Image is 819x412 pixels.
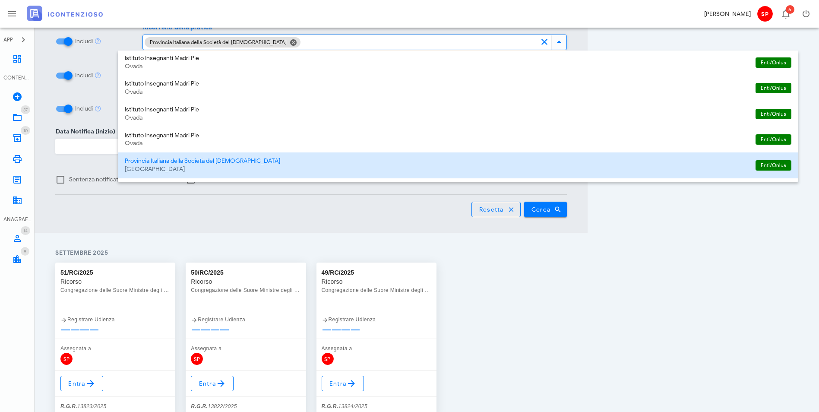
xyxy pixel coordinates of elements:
div: 51/RC/2025 [60,268,93,277]
div: Istituto Insegnanti Madri Pie [125,80,749,88]
strong: R.G.R. [60,403,77,409]
button: Resetta [471,202,521,217]
span: Provincia Italiana della Società del [DEMOGRAPHIC_DATA] [150,37,295,48]
div: Congregazione delle Suore Ministre degli Infermi [322,286,431,295]
input: Seleziona uno o più elementi... [302,35,538,50]
span: SP [757,6,773,22]
span: Entra [329,378,357,389]
div: 13824/2025 [322,402,367,411]
a: Entra [60,376,103,391]
div: Istituto Insegnanti Madri Pie [125,132,749,139]
span: 37 [23,107,28,113]
span: 10 [23,128,28,133]
strong: R.G.R. [322,403,338,409]
button: Chiudi [289,38,297,46]
span: SP [322,353,334,365]
span: SP [60,353,73,365]
strong: R.G.R. [191,403,208,409]
a: Entra [322,376,364,391]
div: 13823/2025 [60,402,106,411]
span: Enti/Onlus [761,160,786,171]
span: Enti/Onlus [761,134,786,145]
span: SP [191,353,203,365]
div: 50/RC/2025 [191,268,224,277]
span: Distintivo [786,5,794,14]
div: Ricorso [191,277,300,286]
div: [PERSON_NAME] [704,10,751,19]
div: [GEOGRAPHIC_DATA] [125,166,749,173]
div: 49/RC/2025 [322,268,354,277]
span: Enti/Onlus [761,57,786,68]
div: Registrare Udienza [60,315,170,324]
label: Sentenza notificata [69,175,175,184]
span: Distintivo [21,226,30,235]
label: Includi [75,105,93,113]
label: Ricorrenti della pratica [140,23,212,32]
div: Istituto Insegnanti Madri Pie [125,55,749,62]
div: Istituto Insegnanti Madri Pie [125,106,749,114]
div: 13822/2025 [191,402,237,411]
button: Cerca [524,202,567,217]
span: Cerca [531,206,560,213]
div: Ovada [125,114,749,122]
div: ANAGRAFICA [3,216,31,223]
button: clear icon [539,37,550,47]
label: Includi [75,71,93,80]
h4: settembre 2025 [55,248,567,257]
span: Entra [68,378,96,389]
span: 9 [24,249,26,254]
div: Assegnata a [322,344,431,353]
div: Registrare Udienza [322,315,431,324]
div: Assegnata a [191,344,300,353]
span: Distintivo [21,126,30,135]
div: Ricorso [60,277,170,286]
span: Enti/Onlus [761,109,786,119]
div: Ricorso [322,277,431,286]
span: Distintivo [21,247,29,256]
span: Distintivo [21,105,30,114]
div: Ovada [125,89,749,96]
div: CONTENZIOSO [3,74,31,82]
div: Congregazione delle Suore Ministre degli Infermi [191,286,300,295]
a: Entra [191,376,234,391]
span: Enti/Onlus [761,83,786,93]
span: 14 [23,228,28,234]
button: Distintivo [775,3,796,24]
label: Includi [75,37,93,46]
span: Entra [198,378,226,389]
button: SP [754,3,775,24]
div: Ovada [125,63,749,70]
div: Registrare Udienza [191,315,300,324]
img: logo-text-2x.png [27,6,103,21]
div: Provincia Italiana della Società del [DEMOGRAPHIC_DATA] [125,158,749,165]
div: Assegnata a [60,344,170,353]
div: Congregazione delle Suore Ministre degli Infermi [60,286,170,295]
div: Ovada [125,140,749,147]
span: Resetta [479,206,513,213]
